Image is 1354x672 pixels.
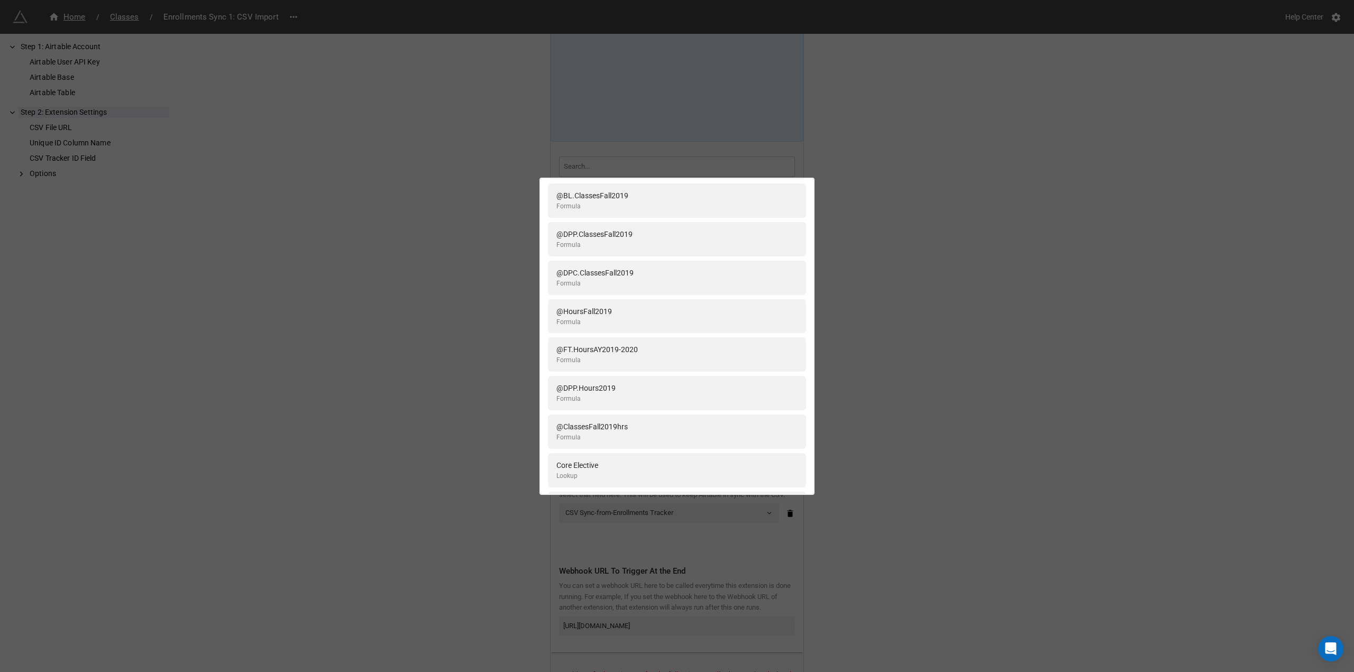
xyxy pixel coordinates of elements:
div: @DPP.Hours2019 [556,382,616,394]
div: Formula [556,240,633,250]
div: @HoursFall2019 [556,306,612,317]
div: @DPC.ClassesFall2019 [556,267,634,279]
div: Formula [556,279,634,289]
div: Core Elective [556,459,598,471]
div: Formula [556,355,638,365]
div: Formula [556,317,612,327]
div: @ClassesFall2019hrs [556,421,628,432]
div: @DPP.ClassesFall2019 [556,228,633,240]
div: Lookup [556,471,598,481]
div: Formula [556,432,628,443]
div: @BL.ClassesFall2019 [556,190,628,201]
div: Formula [556,201,628,211]
div: Formula [556,394,616,404]
div: @FT.HoursAY2019-2020 [556,344,638,355]
div: Open Intercom Messenger [1318,636,1343,661]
